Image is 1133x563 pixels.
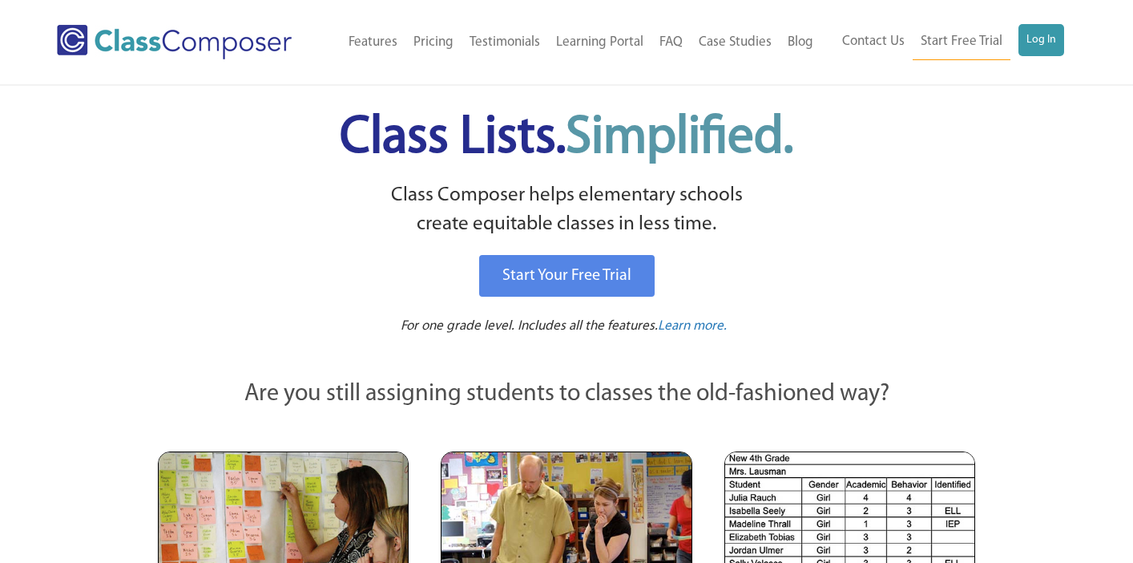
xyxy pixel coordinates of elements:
a: Case Studies [691,25,780,60]
img: Class Composer [57,25,292,59]
a: Log In [1018,24,1064,56]
p: Class Composer helps elementary schools create equitable classes in less time. [155,181,978,240]
nav: Header Menu [821,24,1064,60]
a: Start Your Free Trial [479,255,655,297]
a: FAQ [651,25,691,60]
span: Class Lists. [340,112,793,164]
span: Start Your Free Trial [502,268,631,284]
p: Are you still assigning students to classes the old-fashioned way? [158,377,975,412]
a: Blog [780,25,821,60]
a: Pricing [405,25,462,60]
span: Simplified. [566,112,793,164]
a: Start Free Trial [913,24,1010,60]
span: For one grade level. Includes all the features. [401,319,658,333]
a: Learning Portal [548,25,651,60]
nav: Header Menu [324,25,821,60]
a: Features [341,25,405,60]
span: Learn more. [658,319,727,333]
a: Learn more. [658,317,727,337]
a: Testimonials [462,25,548,60]
a: Contact Us [834,24,913,59]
